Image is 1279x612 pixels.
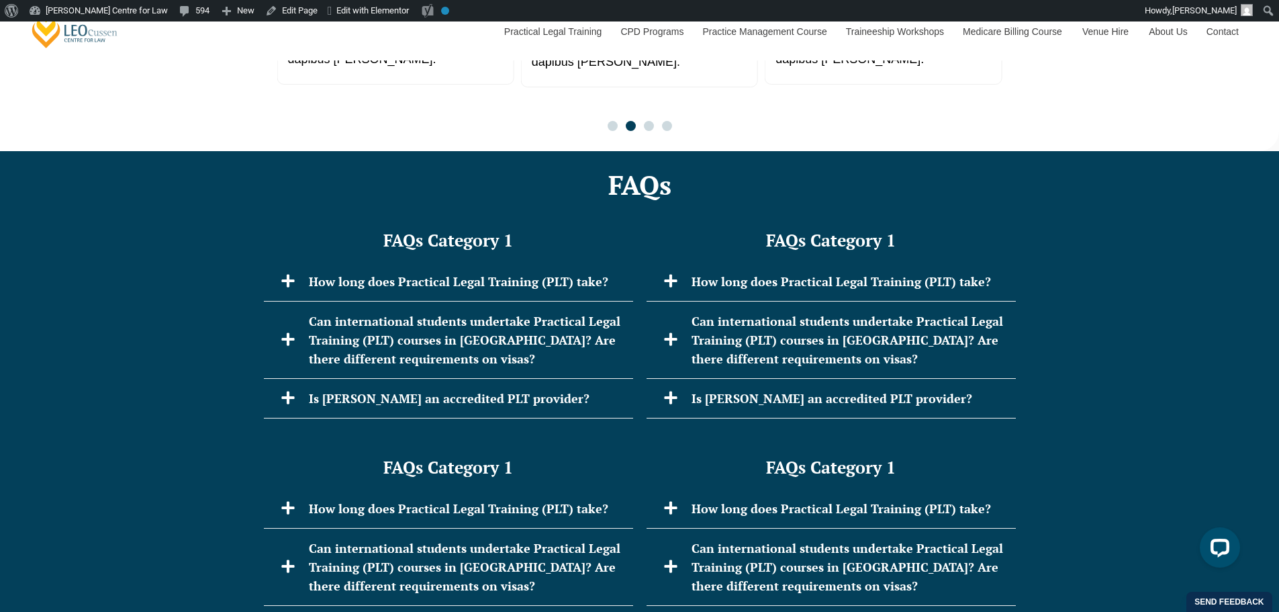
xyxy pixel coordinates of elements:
[1189,522,1245,578] iframe: LiveChat chat widget
[30,11,120,49] a: [PERSON_NAME] Centre for Law
[692,389,1006,408] h2: Is [PERSON_NAME] an accredited PLT provider?
[1196,3,1249,60] a: Contact
[1072,3,1139,60] a: Venue Hire
[1139,3,1196,60] a: About Us
[693,3,836,60] a: Practice Management Course
[309,312,623,368] h2: Can international students undertake Practical Legal Training (PLT) courses in [GEOGRAPHIC_DATA]?...
[836,3,953,60] a: Traineeship Workshops
[662,121,672,131] span: Go to slide 4
[309,539,623,595] h2: Can international students undertake Practical Legal Training (PLT) courses in [GEOGRAPHIC_DATA]?...
[264,459,633,476] h2: FAQs Category 1
[441,7,449,15] div: No index
[692,499,1006,518] h2: How long does Practical Legal Training (PLT) take?
[336,5,409,15] span: Edit with Elementor
[647,232,1016,249] h2: FAQs Category 1
[626,121,636,131] span: Go to slide 2
[309,389,623,408] h2: Is [PERSON_NAME] an accredited PLT provider?
[309,272,623,291] h2: How long does Practical Legal Training (PLT) take?
[692,272,1006,291] h2: How long does Practical Legal Training (PLT) take?
[953,3,1072,60] a: Medicare Billing Course
[264,232,633,249] h2: FAQs Category 1
[494,3,611,60] a: Practical Legal Training
[647,459,1016,476] h2: FAQs Category 1
[608,121,618,131] span: Go to slide 1
[644,121,654,131] span: Go to slide 3
[1172,5,1237,15] span: [PERSON_NAME]
[610,3,692,60] a: CPD Programs
[692,312,1006,368] h2: Can international students undertake Practical Legal Training (PLT) courses in [GEOGRAPHIC_DATA]?...
[692,539,1006,595] h2: Can international students undertake Practical Legal Training (PLT) courses in [GEOGRAPHIC_DATA]?...
[309,499,623,518] h2: How long does Practical Legal Training (PLT) take?
[257,171,1023,198] h2: FAQs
